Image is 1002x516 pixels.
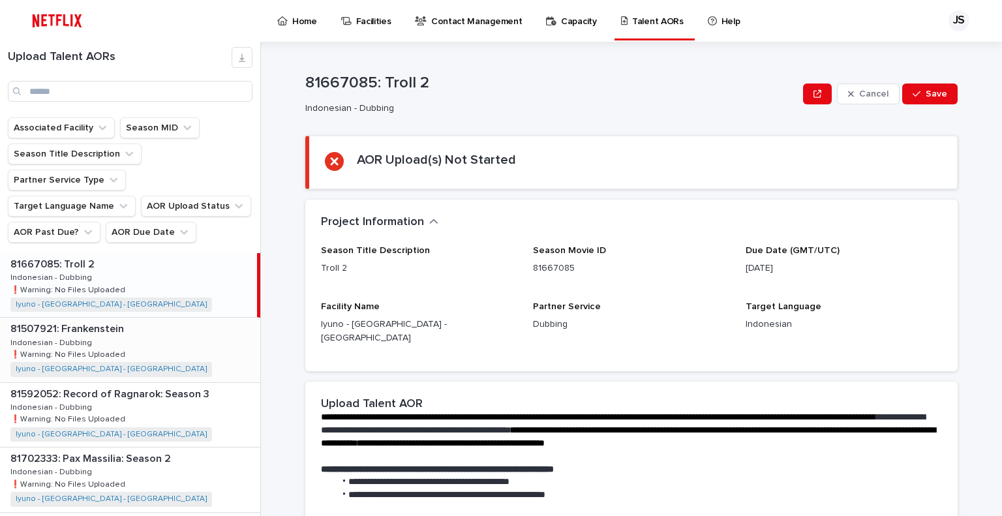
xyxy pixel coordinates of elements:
[10,320,127,335] p: 81507921: Frankenstein
[120,117,200,138] button: Season MID
[10,478,128,489] p: ❗️Warning: No Files Uploaded
[902,83,958,104] button: Save
[8,50,232,65] h1: Upload Talent AORs
[321,318,517,345] p: Iyuno - [GEOGRAPHIC_DATA] - [GEOGRAPHIC_DATA]
[746,302,821,311] span: Target Language
[10,283,128,295] p: ❗️Warning: No Files Uploaded
[26,8,88,34] img: ifQbXi3ZQGMSEF7WDB7W
[16,430,207,439] a: Iyuno - [GEOGRAPHIC_DATA] - [GEOGRAPHIC_DATA]
[106,222,196,243] button: AOR Due Date
[837,83,900,104] button: Cancel
[16,494,207,504] a: Iyuno - [GEOGRAPHIC_DATA] - [GEOGRAPHIC_DATA]
[16,300,207,309] a: Iyuno - [GEOGRAPHIC_DATA] - [GEOGRAPHIC_DATA]
[10,450,174,465] p: 81702333: Pax Massilia: Season 2
[8,144,142,164] button: Season Title Description
[321,397,423,412] h2: Upload Talent AOR
[533,246,606,255] span: Season Movie ID
[321,262,517,275] p: Troll 2
[305,74,798,93] p: 81667085: Troll 2
[8,170,126,190] button: Partner Service Type
[321,246,430,255] span: Season Title Description
[10,386,212,401] p: 81592052: Record of Ragnarok: Season 3
[859,89,888,99] span: Cancel
[746,318,942,331] p: Indonesian
[16,365,207,374] a: Iyuno - [GEOGRAPHIC_DATA] - [GEOGRAPHIC_DATA]
[10,465,95,477] p: Indonesian - Dubbing
[10,256,97,271] p: 81667085: Troll 2
[949,10,969,31] div: JS
[141,196,251,217] button: AOR Upload Status
[357,152,516,168] h2: AOR Upload(s) Not Started
[321,215,438,230] button: Project Information
[321,215,424,230] h2: Project Information
[8,222,100,243] button: AOR Past Due?
[10,271,95,282] p: Indonesian - Dubbing
[746,262,942,275] p: [DATE]
[8,81,252,102] input: Search
[10,412,128,424] p: ❗️Warning: No Files Uploaded
[533,302,601,311] span: Partner Service
[533,318,729,331] p: Dubbing
[8,117,115,138] button: Associated Facility
[533,262,729,275] p: 81667085
[321,302,380,311] span: Facility Name
[10,401,95,412] p: Indonesian - Dubbing
[8,196,136,217] button: Target Language Name
[10,336,95,348] p: Indonesian - Dubbing
[10,348,128,359] p: ❗️Warning: No Files Uploaded
[926,89,947,99] span: Save
[305,103,793,114] p: Indonesian - Dubbing
[746,246,840,255] span: Due Date (GMT/UTC)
